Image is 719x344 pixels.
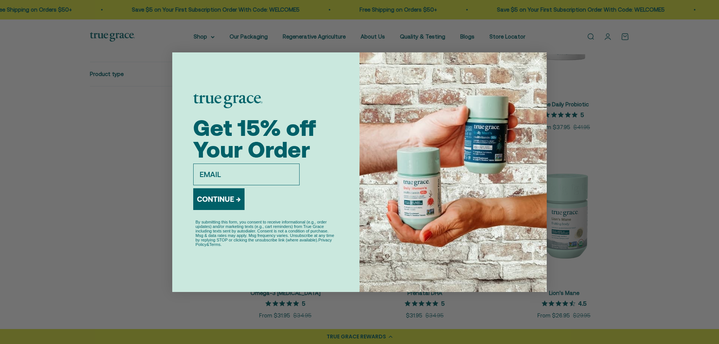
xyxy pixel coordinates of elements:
a: Privacy Policy [195,238,332,247]
img: logo placeholder [193,94,263,108]
button: Close dialog [531,55,544,69]
input: EMAIL [193,164,300,185]
a: Terms [209,242,221,247]
button: CONTINUE → [193,188,245,210]
p: By submitting this form, you consent to receive informational (e.g., order updates) and/or market... [195,220,336,247]
span: Get 15% off Your Order [193,115,316,162]
img: ea6db371-f0a2-4b66-b0cf-f62b63694141.jpeg [359,52,547,292]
